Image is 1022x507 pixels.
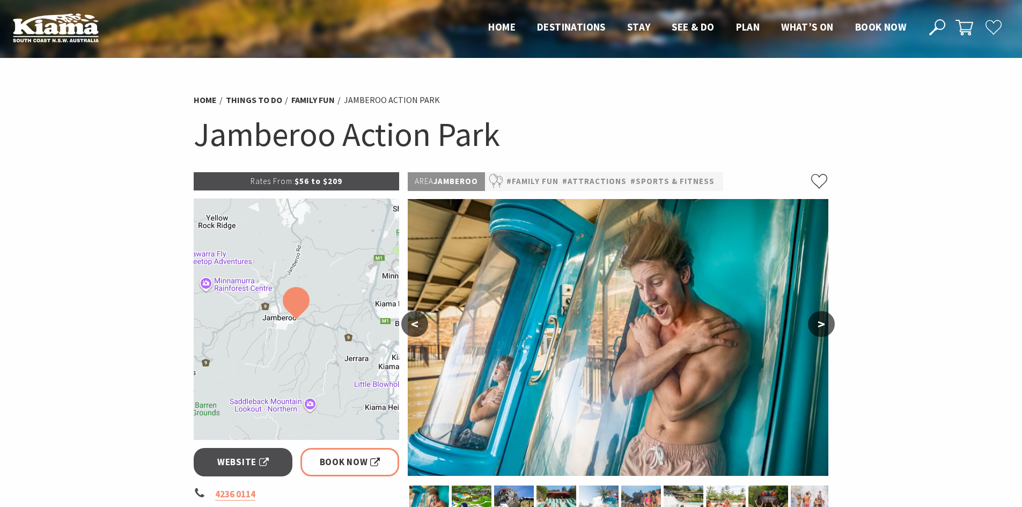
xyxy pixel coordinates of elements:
[855,20,906,33] span: Book now
[736,20,760,33] span: Plan
[251,176,295,186] span: Rates From:
[781,20,834,33] span: What’s On
[630,175,715,188] a: #Sports & Fitness
[226,94,282,106] a: Things To Do
[408,199,828,476] img: A Truly Hair Raising Experience - The Stinger, only at Jamberoo!
[627,20,651,33] span: Stay
[488,20,516,33] span: Home
[401,311,428,337] button: <
[194,172,400,190] p: $56 to $209
[320,455,380,469] span: Book Now
[537,20,606,33] span: Destinations
[217,455,269,469] span: Website
[506,175,558,188] a: #Family Fun
[291,94,335,106] a: Family Fun
[562,175,627,188] a: #Attractions
[300,448,400,476] a: Book Now
[344,93,440,107] li: Jamberoo Action Park
[215,488,255,501] a: 4236 0114
[808,311,835,337] button: >
[194,448,293,476] a: Website
[194,113,829,156] h1: Jamberoo Action Park
[477,19,917,36] nav: Main Menu
[415,176,433,186] span: Area
[194,94,217,106] a: Home
[408,172,485,191] p: Jamberoo
[13,13,99,42] img: Kiama Logo
[672,20,714,33] span: See & Do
